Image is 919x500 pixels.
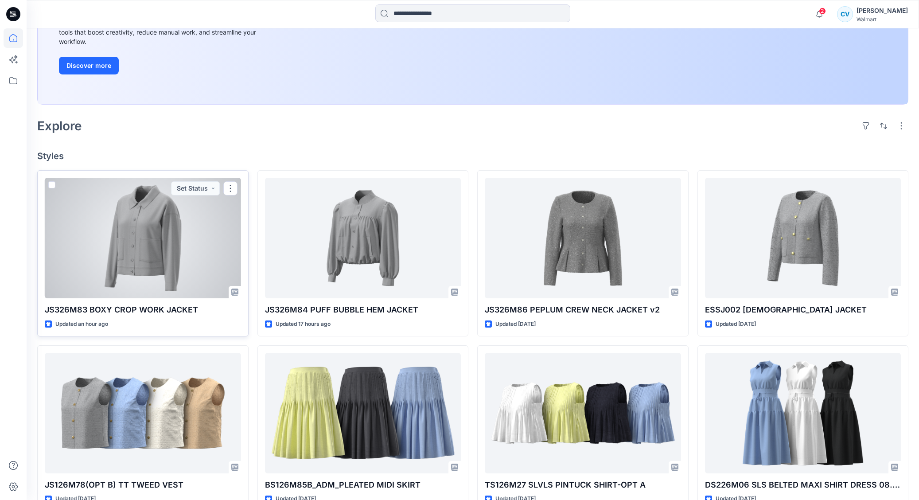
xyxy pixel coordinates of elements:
[485,353,681,473] a: TS126M27 SLVLS PINTUCK SHIRT-OPT A
[716,320,756,329] p: Updated [DATE]
[276,320,331,329] p: Updated 17 hours ago
[59,57,119,74] button: Discover more
[485,178,681,298] a: JS326M86 PEPLUM CREW NECK JACKET v2
[265,479,461,491] p: BS126M85B_ADM_PLEATED MIDI SKIRT
[45,304,241,316] p: JS326M83 BOXY CROP WORK JACKET
[485,304,681,316] p: JS326M86 PEPLUM CREW NECK JACKET v2
[265,178,461,298] a: JS326M84 PUFF BUBBLE HEM JACKET
[55,320,108,329] p: Updated an hour ago
[705,178,901,298] a: ESSJ002 LADY JACKET
[45,353,241,473] a: JS126M78(OPT B) TT TWEED VEST
[705,304,901,316] p: ESSJ002 [DEMOGRAPHIC_DATA] JACKET
[45,178,241,298] a: JS326M83 BOXY CROP WORK JACKET
[59,57,258,74] a: Discover more
[265,353,461,473] a: BS126M85B_ADM_PLEATED MIDI SKIRT
[857,5,908,16] div: [PERSON_NAME]
[705,353,901,473] a: DS226M06 SLS BELTED MAXI SHIRT DRESS 08.27
[37,151,908,161] h4: Styles
[837,6,853,22] div: CV
[265,304,461,316] p: JS326M84 PUFF BUBBLE HEM JACKET
[45,479,241,491] p: JS126M78(OPT B) TT TWEED VEST
[819,8,826,15] span: 2
[37,119,82,133] h2: Explore
[495,320,536,329] p: Updated [DATE]
[705,479,901,491] p: DS226M06 SLS BELTED MAXI SHIRT DRESS 08.27
[59,18,258,46] div: Explore ideas faster and recolor styles at scale with AI-powered tools that boost creativity, red...
[485,479,681,491] p: TS126M27 SLVLS PINTUCK SHIRT-OPT A
[857,16,908,23] div: Walmart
